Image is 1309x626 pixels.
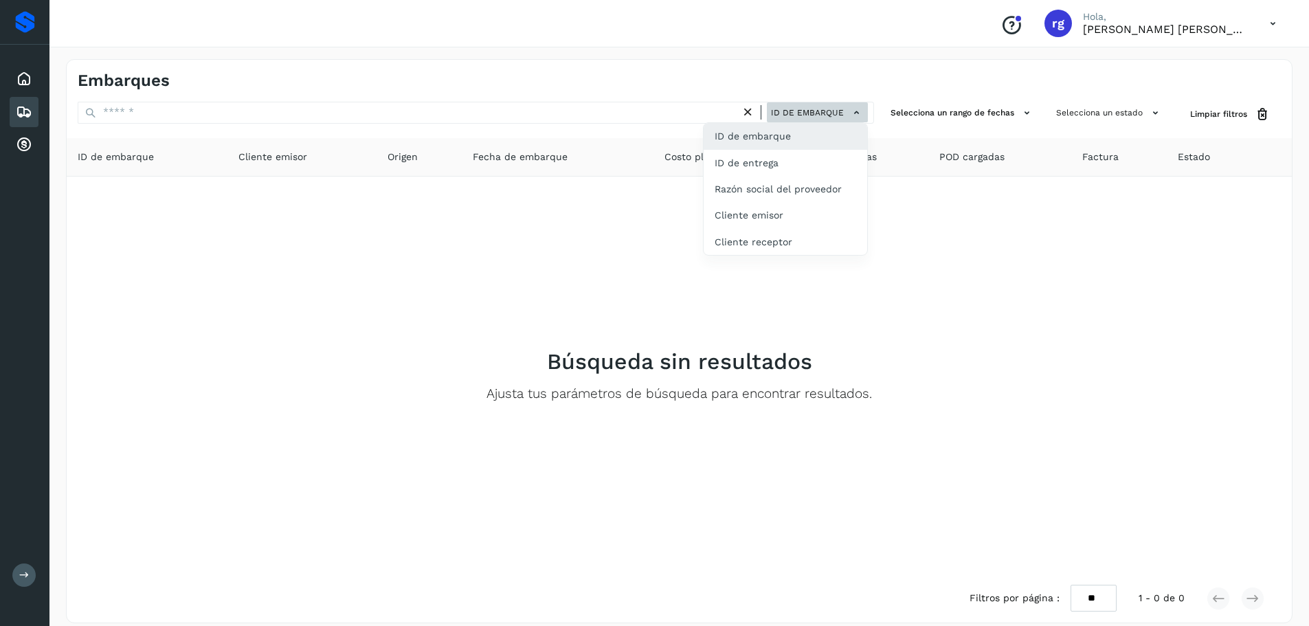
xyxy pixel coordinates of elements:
[1083,23,1248,36] p: rogelio guadalupe medina Armendariz
[10,130,38,160] div: Cuentas por cobrar
[704,123,867,149] div: ID de embarque
[704,176,867,202] div: Razón social del proveedor
[10,64,38,94] div: Inicio
[704,202,867,228] div: Cliente emisor
[704,229,867,255] div: Cliente receptor
[10,97,38,127] div: Embarques
[1083,11,1248,23] p: Hola,
[704,150,867,176] div: ID de entrega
